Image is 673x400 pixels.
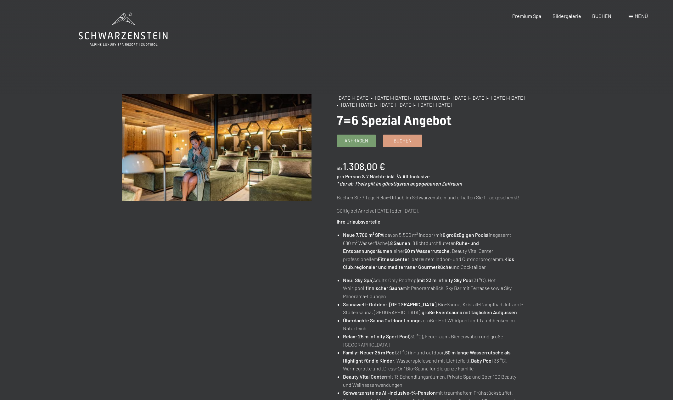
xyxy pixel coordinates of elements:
span: inkl. ¾ All-Inclusive [387,173,430,179]
strong: Saunawelt: Outdoor-[GEOGRAPHIC_DATA], [343,301,438,307]
span: Menü [635,13,648,19]
span: ab [337,165,342,171]
li: Bio-Sauna, Kristall-Dampfbad, Infrarot-Stollensauna, [GEOGRAPHIC_DATA], [343,300,526,316]
span: • [DATE]–[DATE] [337,102,375,108]
li: (31 °C) in- und outdoor, , Wasserspielewand mit Lichteffekt, (33 °C), Wärmegrotte und „Dress-On“ ... [343,348,526,373]
strong: Beauty Vital Center [343,374,386,380]
a: Premium Spa [512,13,541,19]
strong: 60 m Wasserrutsche [405,248,450,254]
a: BUCHEN [592,13,611,19]
a: Anfragen [337,135,376,147]
span: • [DATE]–[DATE] [375,102,413,108]
span: [DATE]–[DATE] [337,95,370,101]
strong: Neue 7.700 m² SPA [343,232,384,238]
a: Bildergalerie [552,13,581,19]
strong: 8 Saunen [390,240,410,246]
span: • [DATE]–[DATE] [448,95,486,101]
li: mit 13 Behandlungsräumen, Private Spa und über 100 Beauty- und Wellnessanwendungen [343,373,526,389]
strong: finnischer Sauna [366,285,403,291]
span: • [DATE]–[DATE] [410,95,448,101]
li: (Adults Only Rooftop) (31 °C), Hot Whirlpool, mit Panoramablick, Sky Bar mit Terrasse sowie Sky P... [343,276,526,300]
strong: mit 23 m Infinity Sky Pool [418,277,473,283]
strong: Schwarzensteins All-Inclusive-¾-Pension [343,390,436,396]
strong: 6 großzügigen Pools [443,232,487,238]
li: (davon 5.500 m² indoor) mit (insgesamt 680 m² Wasserfläche), , 8 lichtdurchfluteten einer , Beaut... [343,231,526,271]
span: 7 Nächte [366,173,386,179]
strong: Überdachte Sauna Outdoor Lounge [343,317,421,323]
strong: Fitnesscenter [378,256,409,262]
strong: 60 m lange Wasserrutsche als Highlight für die Kinder [343,349,511,364]
a: Buchen [383,135,422,147]
em: * der ab-Preis gilt im günstigsten angegebenen Zeitraum [337,181,462,186]
span: Einwilligung Marketing* [276,215,328,221]
strong: Neu: Sky Spa [343,277,372,283]
strong: Relax: 25 m Infinity Sport Pool [343,333,409,339]
p: Gültig bei Anreise [DATE] oder [DATE]. [337,207,526,215]
span: Buchen [394,137,412,144]
li: , großer Hot Whirlpool und Tauchbecken im Naturteich [343,316,526,332]
li: (30 °C), Feuerraum, Bienenwaben und große [GEOGRAPHIC_DATA] [343,332,526,348]
span: Anfragen [345,137,368,144]
strong: große Eventsauna mit täglichen Aufgüssen [422,309,517,315]
strong: Family: Neuer 25 m Pool [343,349,396,355]
b: 1.308,00 € [343,161,385,172]
span: • [DATE]–[DATE] [414,102,452,108]
img: 7=6 Spezial Angebot [122,94,311,201]
strong: regionaler und mediterraner Gourmetküche [354,264,451,270]
strong: Baby Pool [471,358,493,364]
p: Buchen Sie 7 Tage Relax-Urlaub im Schwarzenstein und erhalten Sie 1 Tag geschenkt! [337,193,526,202]
span: pro Person & [337,173,365,179]
strong: Ihre Urlaubsvorteile [337,219,380,225]
span: • [DATE]–[DATE] [487,95,525,101]
span: • [DATE]–[DATE] [371,95,409,101]
span: 7=6 Spezial Angebot [337,113,451,128]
